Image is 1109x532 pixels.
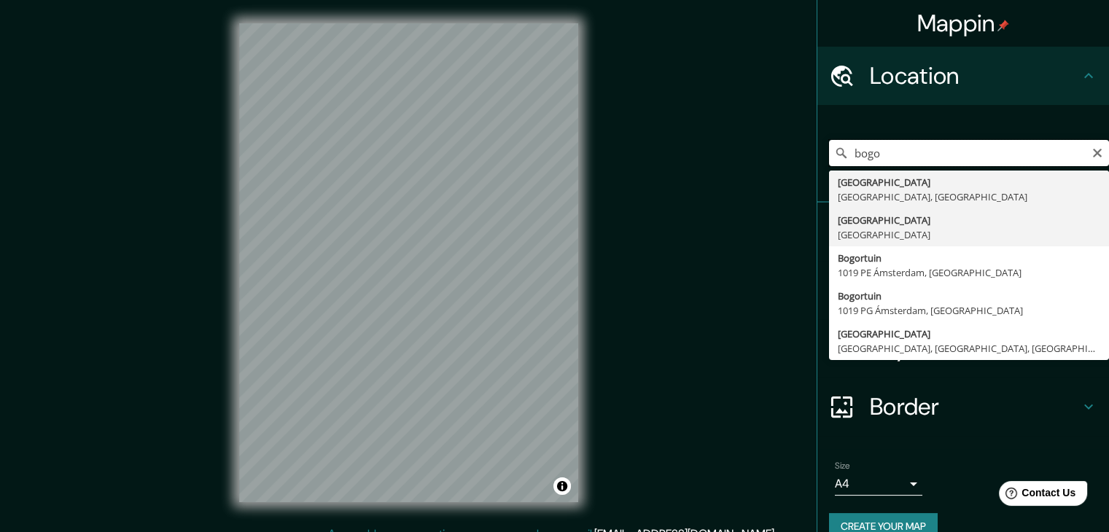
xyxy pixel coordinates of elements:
div: Pins [817,203,1109,261]
h4: Location [870,61,1080,90]
div: Bogortuin [838,251,1100,265]
div: 1019 PG Ámsterdam, [GEOGRAPHIC_DATA] [838,303,1100,318]
div: Layout [817,319,1109,378]
div: [GEOGRAPHIC_DATA] [838,213,1100,227]
div: Location [817,47,1109,105]
div: [GEOGRAPHIC_DATA] [838,175,1100,189]
h4: Border [870,392,1080,421]
div: [GEOGRAPHIC_DATA], [GEOGRAPHIC_DATA], [GEOGRAPHIC_DATA] [838,341,1100,356]
button: Clear [1092,145,1103,159]
div: [GEOGRAPHIC_DATA] [838,326,1100,341]
div: [GEOGRAPHIC_DATA] [838,227,1100,242]
iframe: Help widget launcher [979,475,1093,516]
h4: Layout [870,334,1080,363]
button: Toggle attribution [553,477,571,495]
div: Bogortuin [838,289,1100,303]
img: pin-icon.png [997,20,1009,31]
input: Pick your city or area [829,140,1109,166]
label: Size [835,460,850,472]
div: A4 [835,472,922,496]
div: Border [817,378,1109,436]
div: [GEOGRAPHIC_DATA], [GEOGRAPHIC_DATA] [838,189,1100,204]
canvas: Map [239,23,578,502]
h4: Mappin [917,9,1010,38]
div: 1019 PE Ámsterdam, [GEOGRAPHIC_DATA] [838,265,1100,280]
div: Style [817,261,1109,319]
